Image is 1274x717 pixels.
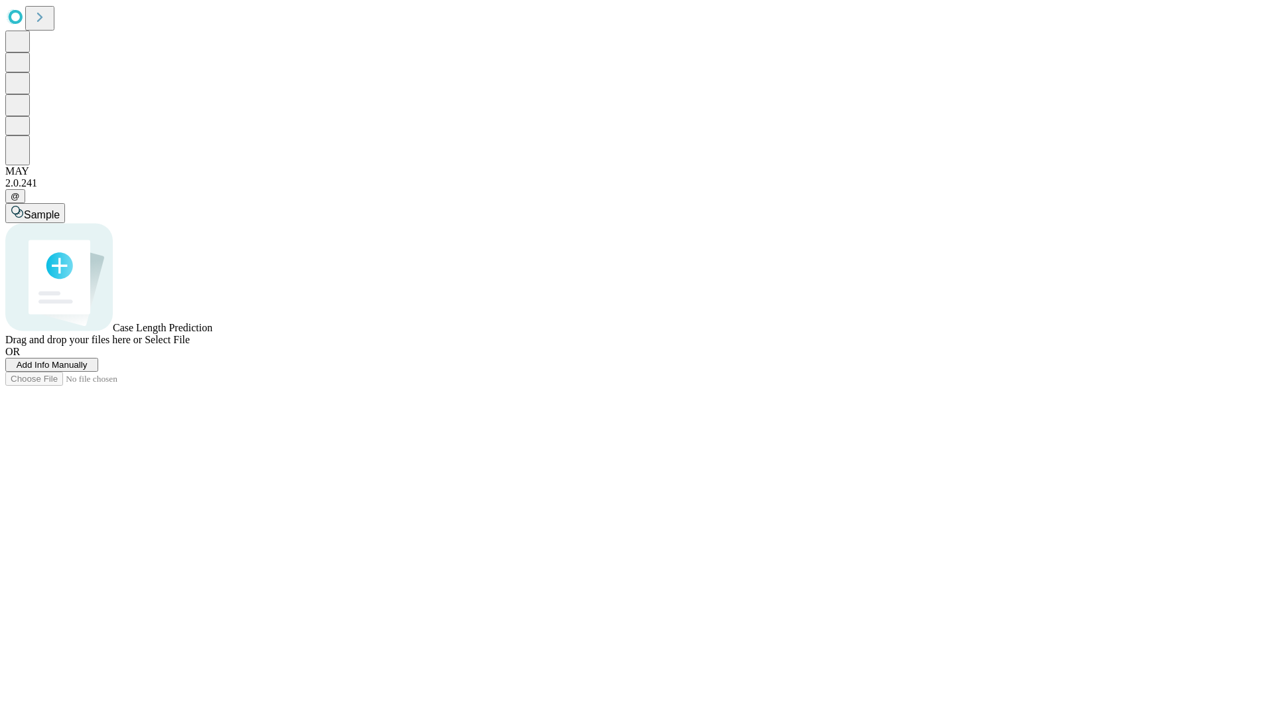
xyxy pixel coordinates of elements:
div: MAY [5,165,1269,177]
span: @ [11,191,20,201]
button: Add Info Manually [5,358,98,372]
span: Select File [145,334,190,345]
div: 2.0.241 [5,177,1269,189]
span: Add Info Manually [17,360,88,370]
button: Sample [5,203,65,223]
span: OR [5,346,20,357]
span: Case Length Prediction [113,322,212,333]
span: Sample [24,209,60,220]
button: @ [5,189,25,203]
span: Drag and drop your files here or [5,334,142,345]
